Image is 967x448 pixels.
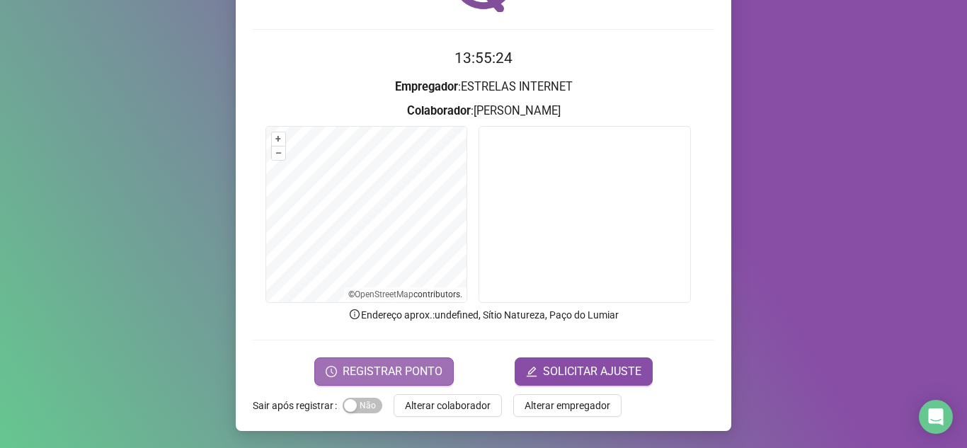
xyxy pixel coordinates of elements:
[272,132,285,146] button: +
[543,363,641,380] span: SOLICITAR AJUSTE
[348,308,361,321] span: info-circle
[272,147,285,160] button: –
[253,102,714,120] h3: : [PERSON_NAME]
[405,398,491,413] span: Alterar colaborador
[515,357,653,386] button: editSOLICITAR AJUSTE
[526,366,537,377] span: edit
[253,307,714,323] p: Endereço aprox. : undefined, Sítio Natureza, Paço do Lumiar
[525,398,610,413] span: Alterar empregador
[253,78,714,96] h3: : ESTRELAS INTERNET
[253,394,343,417] label: Sair após registrar
[513,394,622,417] button: Alterar empregador
[326,366,337,377] span: clock-circle
[454,50,513,67] time: 13:55:24
[407,104,471,117] strong: Colaborador
[314,357,454,386] button: REGISTRAR PONTO
[355,289,413,299] a: OpenStreetMap
[343,363,442,380] span: REGISTRAR PONTO
[919,400,953,434] div: Open Intercom Messenger
[394,394,502,417] button: Alterar colaborador
[395,80,458,93] strong: Empregador
[348,289,462,299] li: © contributors.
